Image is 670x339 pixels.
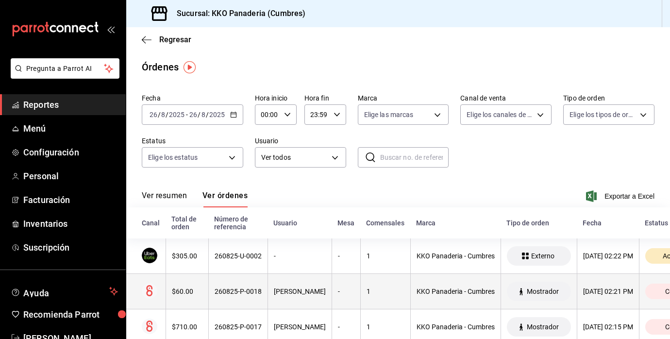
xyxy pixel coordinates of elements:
div: KKO Panaderia - Cumbres [417,288,495,295]
div: [DATE] 02:21 PM [583,288,633,295]
div: Total de orden [171,215,202,231]
div: [DATE] 02:15 PM [583,323,633,331]
div: 1 [367,252,404,260]
div: [PERSON_NAME] [274,323,326,331]
div: KKO Panaderia - Cumbres [417,323,495,331]
input: -- [161,111,166,119]
h3: Sucursal: KKO Panaderia (Cumbres) [169,8,305,19]
span: Recomienda Parrot [23,308,118,321]
button: Exportar a Excel [588,190,654,202]
label: Fecha [142,95,243,102]
span: Reportes [23,98,118,111]
span: / [158,111,161,119]
div: - [338,323,354,331]
span: Inventarios [23,217,118,230]
span: Mostrador [523,288,563,295]
span: Configuración [23,146,118,159]
div: 1 [367,323,404,331]
div: $60.00 [172,288,202,295]
div: 260825-U-0002 [215,252,262,260]
button: Regresar [142,35,191,44]
button: Pregunta a Parrot AI [11,58,119,79]
span: Elige los canales de venta [467,110,534,119]
span: - [186,111,188,119]
span: Mostrador [523,323,563,331]
span: Elige los tipos de orden [569,110,636,119]
div: Canal [142,219,160,227]
div: [DATE] 02:22 PM [583,252,633,260]
div: Usuario [273,219,326,227]
img: Tooltip marker [184,61,196,73]
div: Tipo de orden [506,219,571,227]
span: / [166,111,168,119]
span: Facturación [23,193,118,206]
span: Elige las marcas [364,110,414,119]
span: Ver todos [261,153,328,163]
div: $305.00 [172,252,202,260]
div: - [338,288,354,295]
div: [PERSON_NAME] [274,288,326,295]
a: Pregunta a Parrot AI [7,70,119,81]
div: 1 [367,288,404,295]
span: Suscripción [23,241,118,254]
span: / [198,111,201,119]
button: Ver órdenes [202,191,248,207]
div: - [274,252,326,260]
span: Menú [23,122,118,135]
label: Marca [358,95,449,102]
div: 260825-P-0017 [215,323,262,331]
label: Canal de venta [460,95,552,102]
div: KKO Panaderia - Cumbres [417,252,495,260]
div: 260825-P-0018 [215,288,262,295]
div: Mesa [337,219,354,227]
label: Estatus [142,137,243,144]
label: Hora inicio [255,95,297,102]
input: -- [189,111,198,119]
div: Órdenes [142,60,179,74]
div: Marca [416,219,495,227]
input: -- [149,111,158,119]
div: Comensales [366,219,404,227]
input: ---- [168,111,185,119]
div: Fecha [583,219,633,227]
span: / [206,111,209,119]
div: $710.00 [172,323,202,331]
span: Regresar [159,35,191,44]
span: Ayuda [23,286,105,297]
div: navigation tabs [142,191,248,207]
span: Personal [23,169,118,183]
label: Tipo de orden [563,95,654,102]
input: -- [201,111,206,119]
button: Ver resumen [142,191,187,207]
input: ---- [209,111,225,119]
span: Elige los estatus [148,153,198,162]
label: Hora fin [304,95,346,102]
div: - [338,252,354,260]
input: Buscar no. de referencia [380,148,449,167]
span: Externo [527,252,558,260]
div: Número de referencia [214,215,262,231]
label: Usuario [255,137,346,144]
button: open_drawer_menu [107,25,115,33]
span: Pregunta a Parrot AI [26,64,104,74]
